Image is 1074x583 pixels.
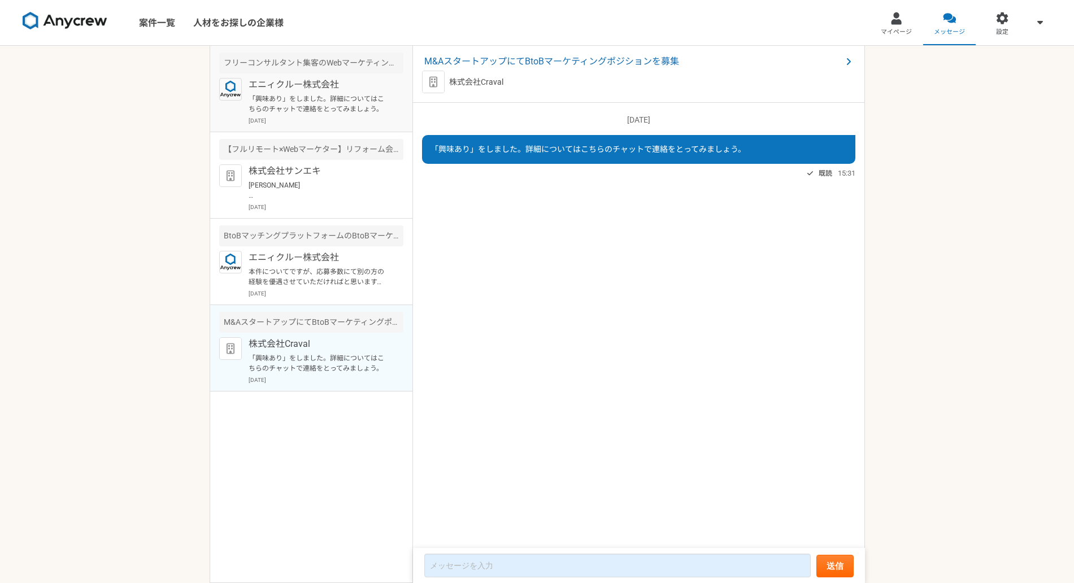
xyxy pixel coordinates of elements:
[219,312,403,333] div: M&AスタートアップにてBtoBマーケティングポジションを募集
[996,28,1008,37] span: 設定
[249,116,403,125] p: [DATE]
[219,164,242,187] img: default_org_logo-42cde973f59100197ec2c8e796e4974ac8490bb5b08a0eb061ff975e4574aa76.png
[219,139,403,160] div: 【フルリモート×Webマーケター】リフォーム会社の広告運用をおまかせ！
[881,28,912,37] span: マイページ
[219,337,242,360] img: default_org_logo-42cde973f59100197ec2c8e796e4974ac8490bb5b08a0eb061ff975e4574aa76.png
[249,164,388,178] p: 株式会社サンエキ
[219,53,403,73] div: フリーコンサルタント集客のWebマーケティング（広告運用など）
[934,28,965,37] span: メッセージ
[219,251,242,273] img: logo_text_blue_01.png
[219,78,242,101] img: logo_text_blue_01.png
[249,353,388,373] p: 「興味あり」をしました。詳細についてはこちらのチャットで連絡をとってみましょう。
[424,55,842,68] span: M&AスタートアップにてBtoBマーケティングポジションを募集
[249,94,388,114] p: 「興味あり」をしました。詳細についてはこちらのチャットで連絡をとってみましょう。
[249,251,388,264] p: エニィクルー株式会社
[431,145,746,154] span: 「興味あり」をしました。詳細についてはこちらのチャットで連絡をとってみましょう。
[249,203,403,211] p: [DATE]
[249,289,403,298] p: [DATE]
[838,168,855,179] span: 15:31
[23,12,107,30] img: 8DqYSo04kwAAAAASUVORK5CYII=
[249,337,388,351] p: 株式会社Craval
[422,114,855,126] p: [DATE]
[249,376,403,384] p: [DATE]
[449,76,503,88] p: 株式会社Craval
[816,555,854,577] button: 送信
[819,167,832,180] span: 既読
[219,225,403,246] div: BtoBマッチングプラットフォームのBtoBマーケティング戦略・実務を募集！
[249,267,388,287] p: 本件についてですが、応募多数にて別の方の経験を優遇させていただければと思います。 また別件等ありましたらご紹介させてください。 よろしくお願い致します。
[249,180,388,201] p: [PERSON_NAME] 上記、ご検討いかがでしょうか？ ご不明な点がございましたら、お気軽にご質問くださいませ。 よろしくお願いいたします。 株式会社サンエキ 採用担当 [PERSON_NAME]
[249,78,388,92] p: エニィクルー株式会社
[422,71,445,93] img: default_org_logo-42cde973f59100197ec2c8e796e4974ac8490bb5b08a0eb061ff975e4574aa76.png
